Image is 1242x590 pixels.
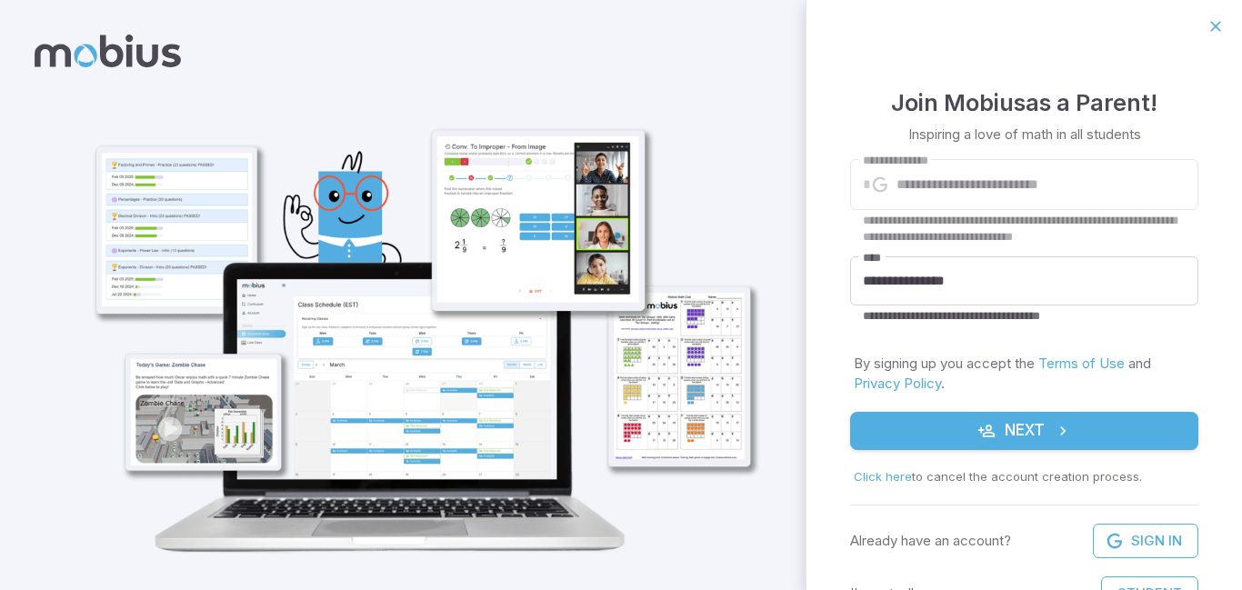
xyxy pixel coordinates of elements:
p: Inspiring a love of math in all students [908,125,1141,145]
h4: Join Mobius as a Parent ! [891,85,1157,121]
p: By signing up you accept the and . [854,354,1195,394]
img: parent_1-illustration [60,51,774,575]
span: Click here [854,469,912,484]
p: to cancel the account creation process . [854,468,1195,486]
a: Privacy Policy [854,375,941,392]
a: Sign In [1093,524,1198,558]
button: Next [850,412,1198,450]
p: Already have an account? [850,531,1011,551]
a: Terms of Use [1038,355,1125,372]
